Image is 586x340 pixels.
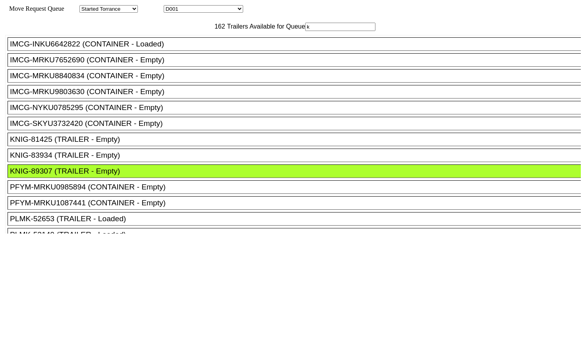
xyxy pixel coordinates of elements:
div: PFYM-MRKU0985894 (CONTAINER - Empty) [10,183,586,191]
span: Area [66,5,78,12]
div: IMCG-INKU6642822 (CONTAINER - Loaded) [10,40,586,48]
div: KNIG-81425 (TRAILER - Empty) [10,135,586,144]
div: IMCG-MRKU7652690 (CONTAINER - Empty) [10,56,586,64]
div: IMCG-MRKU9803630 (CONTAINER - Empty) [10,87,586,96]
span: Trailers Available for Queue [225,23,306,30]
div: PFYM-MRKU1087441 (CONTAINER - Empty) [10,199,586,207]
input: Filter Available Trailers [305,23,375,31]
div: IMCG-NYKU0785295 (CONTAINER - Empty) [10,103,586,112]
div: IMCG-MRKU8840834 (CONTAINER - Empty) [10,71,586,80]
span: Move Request Queue [5,5,64,12]
span: Location [139,5,162,12]
div: KNIG-89307 (TRAILER - Empty) [10,167,586,176]
span: 162 [211,23,225,30]
div: IMCG-SKYU3732420 (CONTAINER - Empty) [10,119,586,128]
div: PLMK-53140 (TRAILER - Loaded) [10,230,586,239]
div: PLMK-52653 (TRAILER - Loaded) [10,214,586,223]
div: KNIG-83934 (TRAILER - Empty) [10,151,586,160]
